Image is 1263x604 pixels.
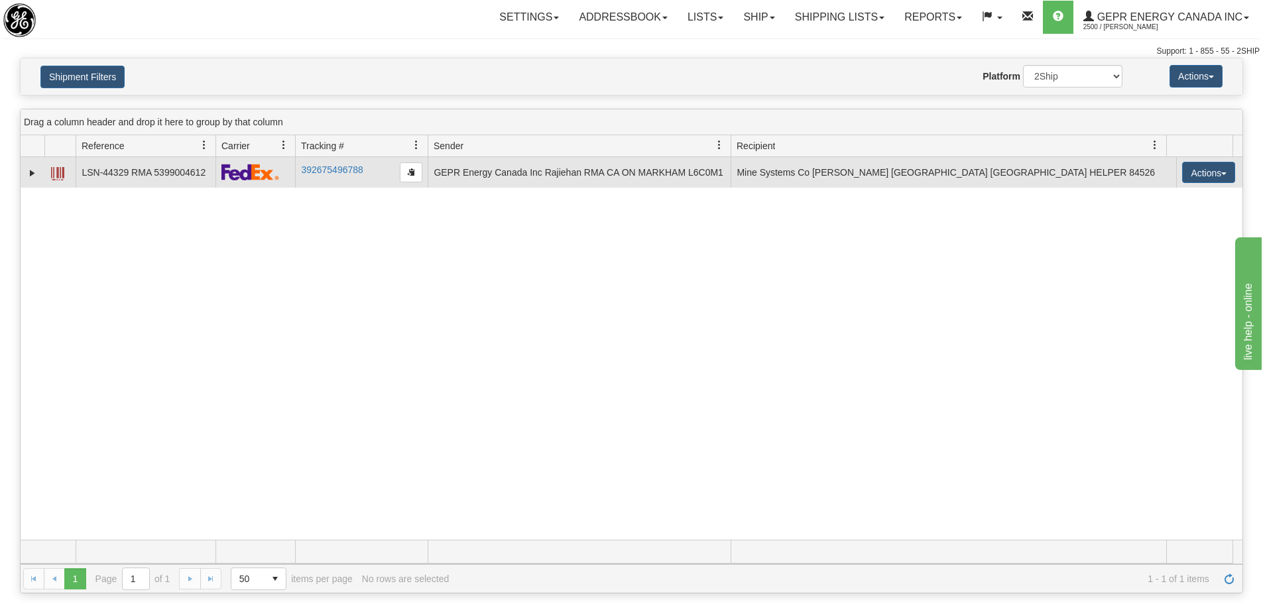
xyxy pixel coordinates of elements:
[215,135,295,157] th: Press ctrl + space to group
[785,1,894,34] a: Shipping lists
[733,1,784,34] a: Ship
[400,162,422,182] button: Copy to clipboard
[1083,21,1183,34] span: 2500 / [PERSON_NAME]
[76,135,215,157] th: Press ctrl + space to group
[44,135,76,157] th: Press ctrl + space to group
[221,164,279,180] img: 2 - FedEx Express®
[3,46,1260,57] div: Support: 1 - 855 - 55 - 2SHIP
[731,157,1176,188] td: Mine Systems Co [PERSON_NAME] [GEOGRAPHIC_DATA] [GEOGRAPHIC_DATA] HELPER 84526
[428,157,731,188] td: GEPR Energy Canada Inc Rajiehan RMA CA ON MARKHAM L6C0M1
[1170,65,1223,88] button: Actions
[231,568,353,590] span: items per page
[10,8,123,24] div: live help - online
[231,568,286,590] span: Page sizes drop down
[731,135,1166,157] th: Press ctrl + space to group
[76,157,215,188] td: LSN-44329 RMA 5399004612
[678,1,733,34] a: Lists
[123,568,149,589] input: Page 1
[40,66,125,88] button: Shipment Filters
[21,109,1242,135] div: grid grouping header
[51,161,64,182] a: Label
[301,139,344,152] span: Tracking #
[1219,568,1240,589] a: Refresh
[95,568,170,590] span: Page of 1
[221,139,250,152] span: Carrier
[1094,11,1242,23] span: GEPR Energy Canada Inc
[894,1,972,34] a: Reports
[64,568,86,589] span: Page 1
[82,139,125,152] span: Reference
[708,134,731,156] a: Sender filter column settings
[428,135,731,157] th: Press ctrl + space to group
[983,70,1020,83] label: Platform
[193,134,215,156] a: Reference filter column settings
[239,572,257,585] span: 50
[301,164,363,175] a: 392675496788
[569,1,678,34] a: Addressbook
[26,166,39,180] a: Expand
[458,574,1209,584] span: 1 - 1 of 1 items
[1182,162,1235,183] button: Actions
[1073,1,1259,34] a: GEPR Energy Canada Inc 2500 / [PERSON_NAME]
[272,134,295,156] a: Carrier filter column settings
[1233,234,1262,369] iframe: chat widget
[434,139,463,152] span: Sender
[265,568,286,589] span: select
[295,135,428,157] th: Press ctrl + space to group
[405,134,428,156] a: Tracking # filter column settings
[1144,134,1166,156] a: Recipient filter column settings
[362,574,450,584] div: No rows are selected
[3,3,36,37] img: logo2500.jpg
[1166,135,1233,157] th: Press ctrl + space to group
[737,139,775,152] span: Recipient
[489,1,569,34] a: Settings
